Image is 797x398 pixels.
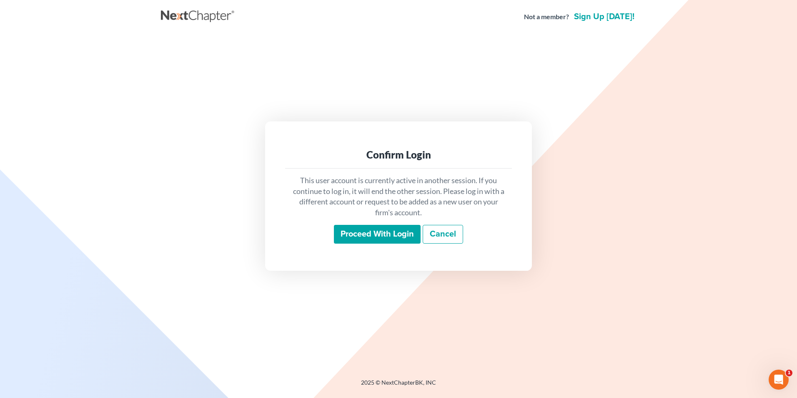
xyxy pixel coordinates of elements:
a: Cancel [423,225,463,244]
p: This user account is currently active in another session. If you continue to log in, it will end ... [292,175,505,218]
strong: Not a member? [524,12,569,22]
a: Sign up [DATE]! [572,13,636,21]
div: 2025 © NextChapterBK, INC [161,378,636,393]
iframe: Intercom live chat [769,370,789,390]
span: 1 [786,370,792,376]
input: Proceed with login [334,225,421,244]
div: Confirm Login [292,148,505,161]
